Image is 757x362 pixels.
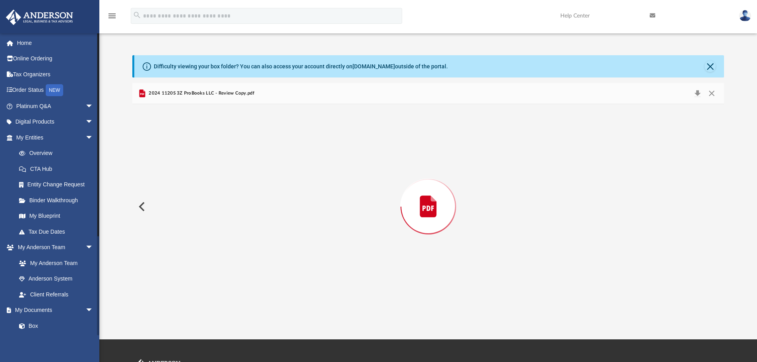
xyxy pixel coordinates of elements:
span: arrow_drop_down [85,98,101,114]
a: My Entitiesarrow_drop_down [6,130,105,145]
a: Tax Due Dates [11,224,105,240]
a: Box [11,318,97,334]
i: menu [107,11,117,21]
a: Online Ordering [6,51,105,67]
span: 2024 1120S 3Z ProBooks LLC - Review Copy.pdf [147,90,254,97]
span: arrow_drop_down [85,240,101,256]
div: Preview [132,83,724,309]
a: Tax Organizers [6,66,105,82]
a: My Anderson Team [11,255,101,271]
a: Digital Productsarrow_drop_down [6,114,105,130]
a: CTA Hub [11,161,105,177]
span: arrow_drop_down [85,130,101,146]
i: search [133,11,141,19]
a: My Blueprint [11,208,101,224]
a: Order StatusNEW [6,82,105,99]
a: Overview [11,145,105,161]
button: Close [705,88,719,99]
img: Anderson Advisors Platinum Portal [4,10,76,25]
a: Platinum Q&Aarrow_drop_down [6,98,105,114]
a: Binder Walkthrough [11,192,105,208]
button: Previous File [132,196,150,218]
button: Download [690,88,705,99]
span: arrow_drop_down [85,302,101,319]
a: Entity Change Request [11,177,105,193]
a: My Anderson Teamarrow_drop_down [6,240,105,256]
a: Anderson System [11,271,105,287]
span: arrow_drop_down [85,114,101,130]
a: Home [6,35,105,51]
button: Close [705,61,716,72]
div: NEW [46,84,63,96]
img: User Pic [739,10,751,21]
a: Meeting Minutes [11,334,101,350]
a: Client Referrals [11,287,105,302]
div: Difficulty viewing your box folder? You can also access your account directly on outside of the p... [154,62,448,71]
a: menu [107,15,117,21]
a: [DOMAIN_NAME] [352,63,395,70]
a: My Documentsarrow_drop_down [6,302,101,318]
